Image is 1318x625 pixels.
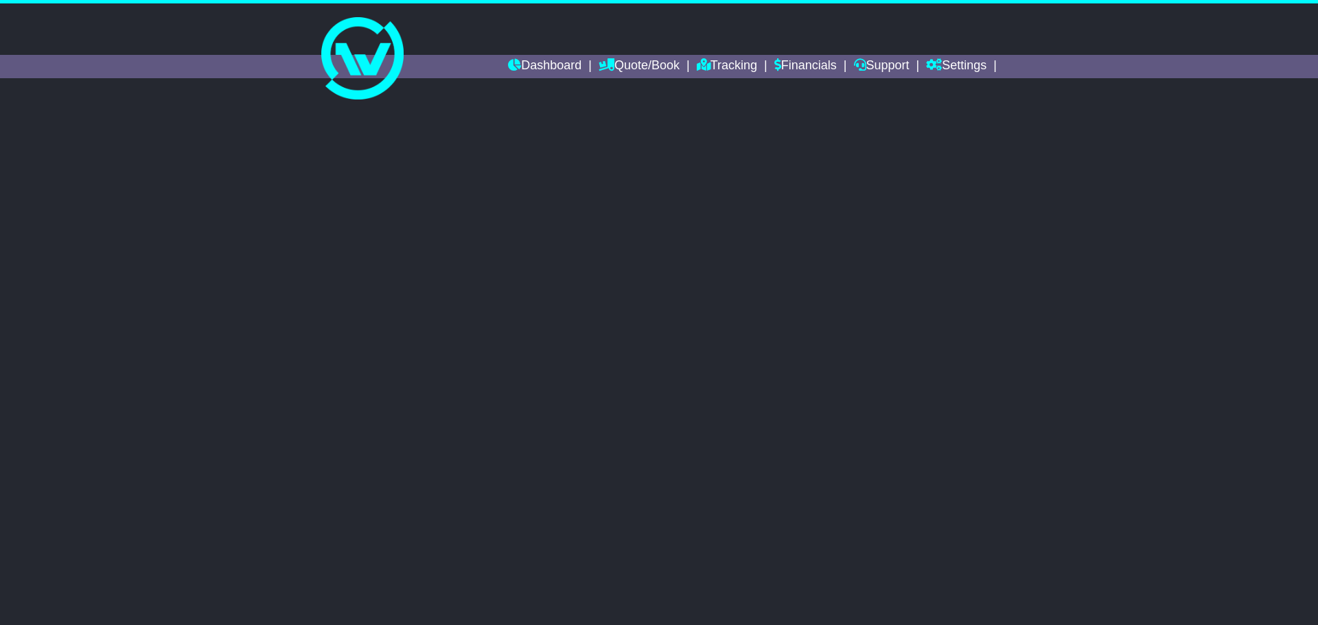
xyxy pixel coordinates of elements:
[774,55,837,78] a: Financials
[599,55,680,78] a: Quote/Book
[697,55,757,78] a: Tracking
[854,55,910,78] a: Support
[926,55,986,78] a: Settings
[508,55,581,78] a: Dashboard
